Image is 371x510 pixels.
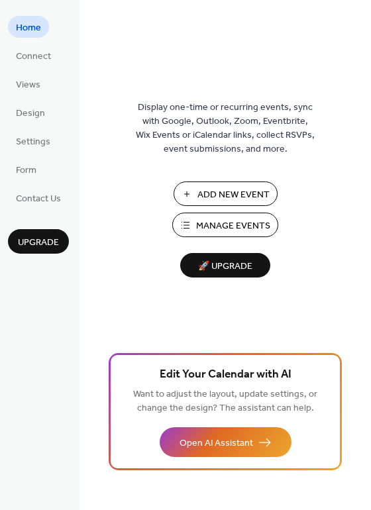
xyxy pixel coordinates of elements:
[16,107,45,121] span: Design
[16,78,40,92] span: Views
[197,188,270,202] span: Add New Event
[188,258,262,276] span: 🚀 Upgrade
[8,229,69,254] button: Upgrade
[16,164,36,178] span: Form
[8,158,44,180] a: Form
[8,187,69,209] a: Contact Us
[174,181,278,206] button: Add New Event
[133,385,317,417] span: Want to adjust the layout, update settings, or change the design? The assistant can help.
[196,219,270,233] span: Manage Events
[180,436,253,450] span: Open AI Assistant
[136,101,315,156] span: Display one-time or recurring events, sync with Google, Outlook, Zoom, Eventbrite, Wix Events or ...
[8,101,53,123] a: Design
[160,366,291,384] span: Edit Your Calendar with AI
[8,44,59,66] a: Connect
[16,50,51,64] span: Connect
[8,73,48,95] a: Views
[180,253,270,278] button: 🚀 Upgrade
[16,21,41,35] span: Home
[172,213,278,237] button: Manage Events
[18,236,59,250] span: Upgrade
[8,16,49,38] a: Home
[160,427,291,457] button: Open AI Assistant
[8,130,58,152] a: Settings
[16,135,50,149] span: Settings
[16,192,61,206] span: Contact Us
